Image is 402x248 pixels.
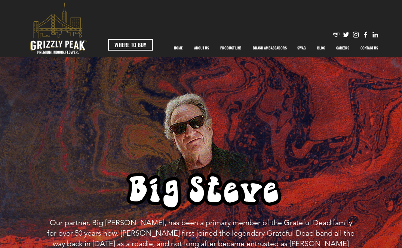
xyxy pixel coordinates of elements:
[168,39,384,57] nav: Site
[114,41,146,49] span: WHERE TO BUY
[371,31,379,39] img: Likedin
[215,39,247,57] a: PRODUCT LINE
[352,31,360,39] img: Instagram
[332,39,353,57] p: CAREERS
[168,39,188,57] a: HOME
[190,39,213,57] p: ABOUT US
[217,39,245,57] p: PRODUCT LINE
[249,39,291,57] p: BRAND AMBASSADORS
[170,39,186,57] p: HOME
[247,39,292,57] div: BRAND AMBASSADORS
[313,39,329,57] p: BLOG
[30,3,87,54] svg: premium-indoor-flower
[355,39,384,57] a: CONTACT US
[332,31,340,39] img: weedmaps
[108,39,153,51] a: WHERE TO BUY
[357,39,382,57] p: CONTACT US
[312,39,331,57] a: BLOG
[188,39,215,57] a: ABOUT US
[342,31,350,39] img: Twitter
[362,31,369,39] img: Facebook
[292,39,312,57] a: SWAG
[132,88,270,236] img: big-steve-cannabis-dispensary
[332,31,379,39] ul: Social Bar
[331,39,355,57] a: CAREERS
[108,170,295,211] img: big-steve-solo.png
[294,39,310,57] p: SWAG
